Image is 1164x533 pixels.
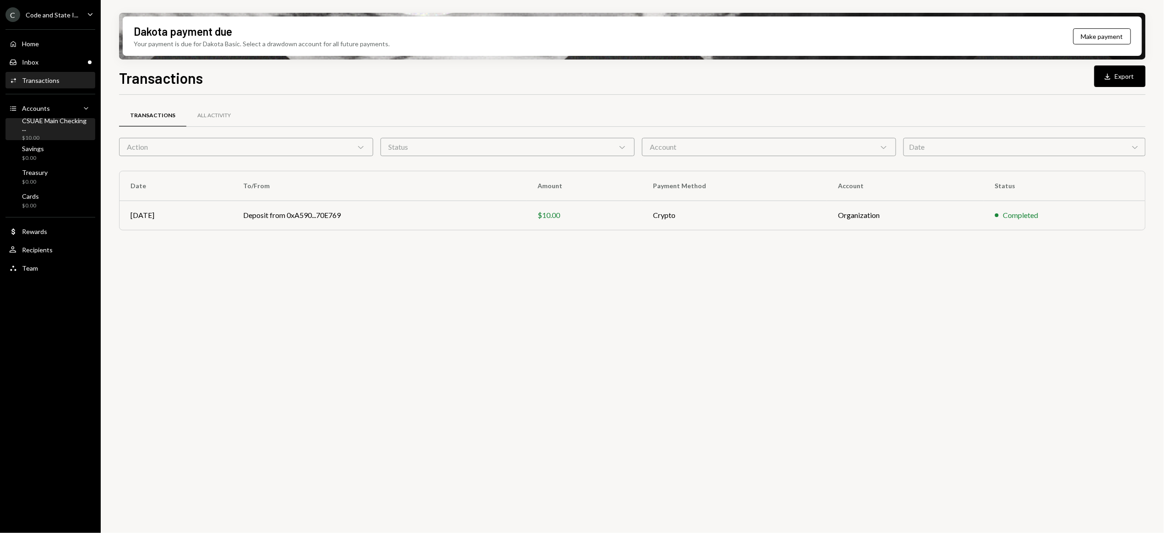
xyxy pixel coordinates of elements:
a: Cards$0.00 [5,190,95,212]
a: Treasury$0.00 [5,166,95,188]
td: Organization [827,201,984,230]
div: Action [119,138,373,156]
div: Transactions [22,76,60,84]
th: Date [120,171,232,201]
a: Recipients [5,241,95,258]
th: Payment Method [642,171,827,201]
a: Rewards [5,223,95,239]
div: $0.00 [22,202,39,210]
div: Account [642,138,896,156]
a: All Activity [186,104,242,127]
a: Home [5,35,95,52]
div: Date [903,138,1146,156]
div: $0.00 [22,154,44,162]
h1: Transactions [119,69,203,87]
div: Home [22,40,39,48]
div: Cards [22,192,39,200]
a: Accounts [5,100,95,116]
div: $0.00 [22,178,48,186]
div: Savings [22,145,44,152]
div: Status [381,138,635,156]
div: CSUAE Main Checking ... [22,117,92,132]
div: Transactions [130,112,175,120]
a: CSUAE Main Checking ...$10.00 [5,118,95,140]
div: Inbox [22,58,38,66]
div: Completed [1003,210,1039,221]
td: Crypto [642,201,827,230]
div: All Activity [197,112,231,120]
button: Export [1094,65,1146,87]
div: Accounts [22,104,50,112]
div: $10.00 [538,210,631,221]
a: Transactions [119,104,186,127]
div: Your payment is due for Dakota Basic. Select a drawdown account for all future payments. [134,39,390,49]
div: Code and State I... [26,11,78,19]
div: $10.00 [22,134,92,142]
th: Amount [527,171,642,201]
div: Recipients [22,246,53,254]
div: Team [22,264,38,272]
th: Status [984,171,1145,201]
a: Transactions [5,72,95,88]
a: Savings$0.00 [5,142,95,164]
div: [DATE] [131,210,221,221]
div: C [5,7,20,22]
td: Deposit from 0xA590...70E769 [232,201,527,230]
a: Team [5,260,95,276]
th: Account [827,171,984,201]
div: Treasury [22,169,48,176]
th: To/From [232,171,527,201]
button: Make payment [1073,28,1131,44]
div: Dakota payment due [134,24,232,39]
a: Inbox [5,54,95,70]
div: Rewards [22,228,47,235]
